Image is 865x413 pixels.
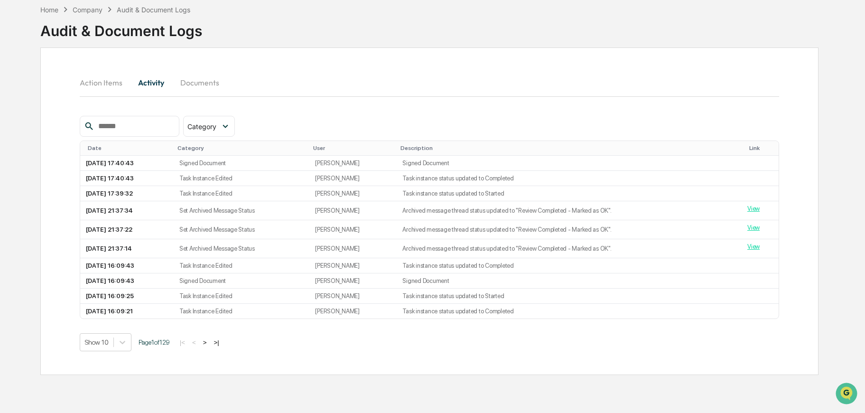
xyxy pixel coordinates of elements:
td: Archived message thread status updated to "Review Completed - Marked as OK". [397,239,742,258]
td: Set Archived Message Status [174,220,309,239]
span: Data Lookup [19,138,60,147]
td: [PERSON_NAME] [309,304,397,319]
iframe: Open customer support [835,382,860,407]
td: [PERSON_NAME] [309,201,397,220]
a: 🗄️Attestations [65,116,121,133]
div: Start new chat [32,73,156,82]
div: Company [73,6,102,14]
div: Category [177,145,306,151]
td: Task Instance Edited [174,289,309,304]
button: >| [211,338,222,347]
td: [DATE] 17:40:43 [80,171,174,186]
td: Signed Document [397,273,742,289]
td: Task instance status updated to Started [397,186,742,201]
a: View [747,243,760,250]
p: How can we help? [9,20,173,35]
button: Action Items [80,71,130,94]
td: Archived message thread status updated to "Review Completed - Marked as OK". [397,220,742,239]
span: Page 1 of 129 [139,338,170,346]
td: [PERSON_NAME] [309,258,397,273]
td: Archived message thread status updated to "Review Completed - Marked as OK". [397,201,742,220]
button: < [189,338,199,347]
td: [PERSON_NAME] [309,156,397,171]
td: Task Instance Edited [174,171,309,186]
button: Documents [173,71,227,94]
td: Task instance status updated to Completed [397,171,742,186]
td: Signed Document [174,273,309,289]
td: Set Archived Message Status [174,201,309,220]
td: [DATE] 21:37:14 [80,239,174,258]
img: 1746055101610-c473b297-6a78-478c-a979-82029cc54cd1 [9,73,27,90]
td: Task Instance Edited [174,304,309,319]
div: Home [40,6,58,14]
td: [PERSON_NAME] [309,289,397,304]
td: Set Archived Message Status [174,239,309,258]
span: Category [187,122,216,131]
div: 🗄️ [69,121,76,128]
td: [PERSON_NAME] [309,239,397,258]
div: User [313,145,393,151]
div: Description [400,145,738,151]
td: [PERSON_NAME] [309,273,397,289]
td: [DATE] 21:37:34 [80,201,174,220]
td: [DATE] 16:09:21 [80,304,174,319]
span: Preclearance [19,120,61,129]
a: 🔎Data Lookup [6,134,64,151]
td: Signed Document [174,156,309,171]
div: We're available if you need us! [32,82,120,90]
div: Date [88,145,170,151]
td: Signed Document [397,156,742,171]
div: 🔎 [9,139,17,146]
input: Clear [25,43,157,53]
a: View [747,224,760,231]
td: [DATE] 16:09:25 [80,289,174,304]
div: 🖐️ [9,121,17,128]
td: [DATE] 16:09:43 [80,273,174,289]
td: Task Instance Edited [174,186,309,201]
div: Audit & Document Logs [117,6,190,14]
a: View [747,205,760,212]
td: [DATE] 17:40:43 [80,156,174,171]
button: > [200,338,210,347]
button: Start new chat [161,75,173,87]
td: [PERSON_NAME] [309,186,397,201]
td: Task Instance Edited [174,258,309,273]
a: 🖐️Preclearance [6,116,65,133]
td: Task instance status updated to Completed [397,258,742,273]
td: [DATE] 21:37:22 [80,220,174,239]
td: Task instance status updated to Started [397,289,742,304]
span: Attestations [78,120,118,129]
td: [DATE] 17:39:32 [80,186,174,201]
div: secondary tabs example [80,71,780,94]
div: Audit & Document Logs [40,15,202,39]
div: Link [749,145,775,151]
td: Task instance status updated to Completed [397,304,742,319]
button: |< [177,338,188,347]
button: Activity [130,71,173,94]
a: Powered byPylon [67,160,115,168]
td: [PERSON_NAME] [309,171,397,186]
span: Pylon [94,161,115,168]
td: [DATE] 16:09:43 [80,258,174,273]
td: [PERSON_NAME] [309,220,397,239]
